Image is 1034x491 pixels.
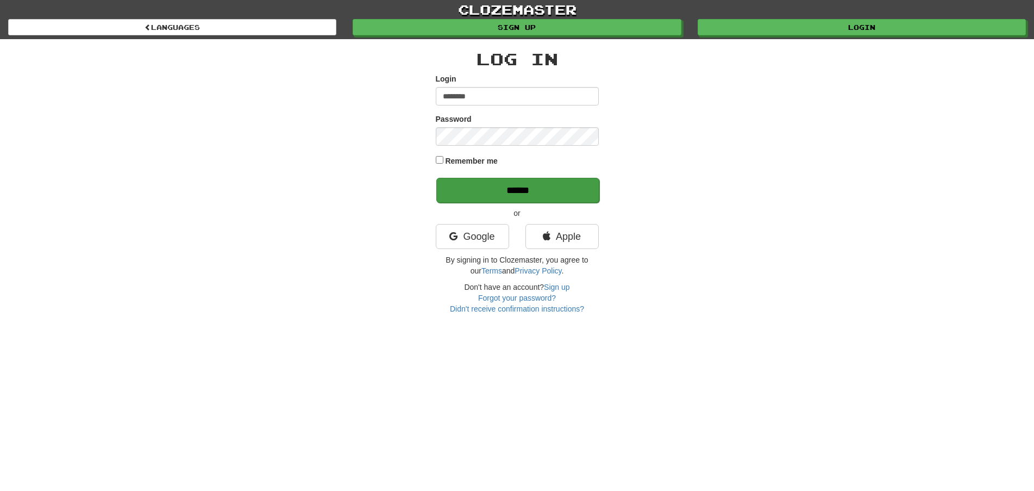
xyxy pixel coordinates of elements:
[436,50,599,68] h2: Log In
[544,283,569,291] a: Sign up
[436,224,509,249] a: Google
[445,156,498,166] label: Remember me
[353,19,681,35] a: Sign up
[478,294,556,302] a: Forgot your password?
[525,224,599,249] a: Apple
[8,19,336,35] a: Languages
[436,282,599,314] div: Don't have an account?
[698,19,1026,35] a: Login
[450,304,584,313] a: Didn't receive confirmation instructions?
[436,208,599,219] p: or
[481,266,502,275] a: Terms
[436,254,599,276] p: By signing in to Clozemaster, you agree to our and .
[515,266,561,275] a: Privacy Policy
[436,73,456,84] label: Login
[436,114,472,125] label: Password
